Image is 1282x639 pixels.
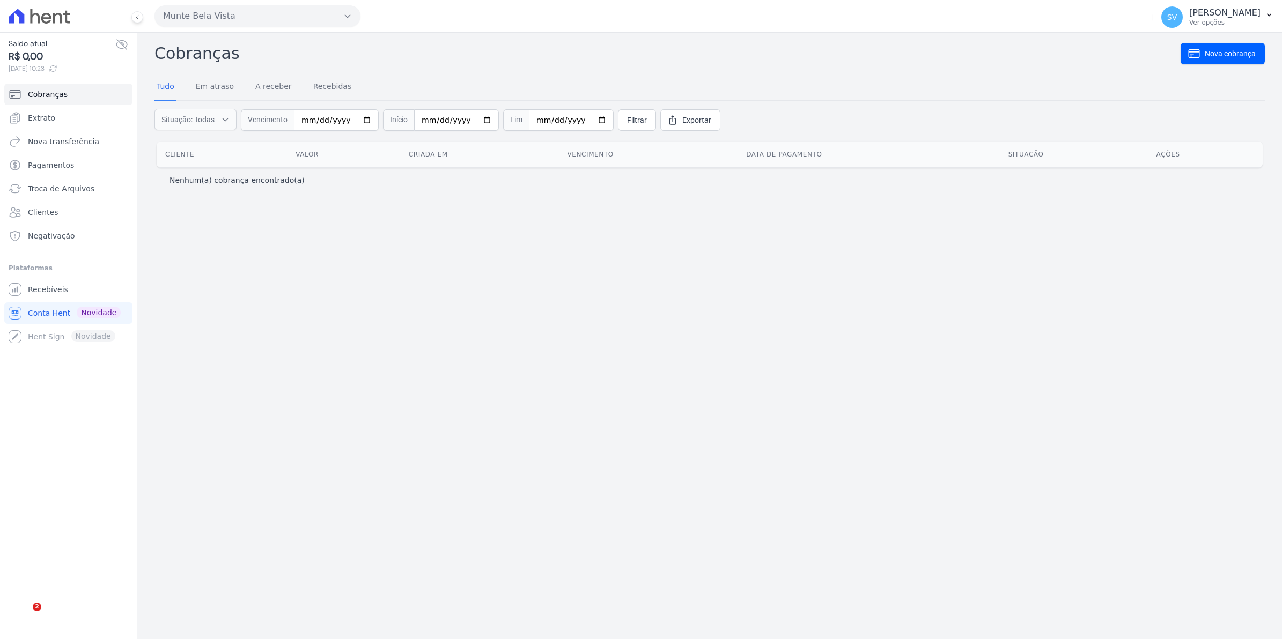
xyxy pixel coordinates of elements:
[28,284,68,295] span: Recebíveis
[4,279,132,300] a: Recebíveis
[1153,2,1282,32] button: SV [PERSON_NAME] Ver opções
[28,207,58,218] span: Clientes
[682,115,711,125] span: Exportar
[4,225,132,247] a: Negativação
[28,231,75,241] span: Negativação
[738,142,999,167] th: Data de pagamento
[77,307,121,318] span: Novidade
[154,109,237,130] button: Situação: Todas
[28,308,70,318] span: Conta Hent
[4,84,132,105] a: Cobranças
[154,41,1181,65] h2: Cobranças
[9,64,115,73] span: [DATE] 10:23
[287,142,400,167] th: Valor
[4,154,132,176] a: Pagamentos
[1205,48,1256,59] span: Nova cobrança
[4,107,132,129] a: Extrato
[400,142,559,167] th: Criada em
[618,109,656,131] a: Filtrar
[9,49,115,64] span: R$ 0,00
[4,202,132,223] a: Clientes
[28,136,99,147] span: Nova transferência
[4,302,132,324] a: Conta Hent Novidade
[194,73,236,101] a: Em atraso
[253,73,294,101] a: A receber
[154,5,360,27] button: Munte Bela Vista
[33,603,41,611] span: 2
[383,109,414,131] span: Início
[28,113,55,123] span: Extrato
[4,131,132,152] a: Nova transferência
[1181,43,1265,64] a: Nova cobrança
[4,178,132,199] a: Troca de Arquivos
[1189,8,1261,18] p: [PERSON_NAME]
[503,109,529,131] span: Fim
[161,114,215,125] span: Situação: Todas
[9,262,128,274] div: Plataformas
[28,183,94,194] span: Troca de Arquivos
[660,109,720,131] a: Exportar
[558,142,738,167] th: Vencimento
[157,142,287,167] th: Cliente
[11,603,36,628] iframe: Intercom live chat
[154,73,176,101] a: Tudo
[9,84,128,347] nav: Sidebar
[170,175,305,185] p: Nenhum(a) cobrança encontrado(a)
[28,160,74,170] span: Pagamentos
[311,73,354,101] a: Recebidas
[627,115,647,125] span: Filtrar
[241,109,294,131] span: Vencimento
[1167,13,1177,21] span: SV
[1000,142,1148,167] th: Situação
[1148,142,1263,167] th: Ações
[9,38,115,49] span: Saldo atual
[28,89,68,100] span: Cobranças
[1189,18,1261,27] p: Ver opções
